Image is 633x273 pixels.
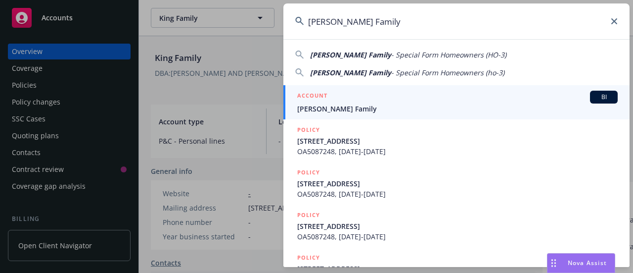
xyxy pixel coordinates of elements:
div: Drag to move [547,254,560,273]
span: BI [594,93,614,102]
span: - Special Form Homeowners (ho-3) [391,68,504,77]
a: POLICY[STREET_ADDRESS]OA5087248, [DATE]-[DATE] [283,205,630,247]
span: Nova Assist [568,259,607,267]
h5: POLICY [297,210,320,220]
span: [STREET_ADDRESS] [297,136,618,146]
span: OA5087248, [DATE]-[DATE] [297,189,618,199]
h5: POLICY [297,167,320,177]
span: OA5087248, [DATE]-[DATE] [297,231,618,242]
h5: POLICY [297,253,320,263]
span: [STREET_ADDRESS] [297,221,618,231]
h5: POLICY [297,125,320,135]
span: [STREET_ADDRESS] [297,178,618,189]
span: [PERSON_NAME] Family [310,68,391,77]
span: [PERSON_NAME] Family [297,104,618,114]
a: POLICY[STREET_ADDRESS]OA5087248, [DATE]-[DATE] [283,162,630,205]
span: OA5087248, [DATE]-[DATE] [297,146,618,157]
span: [PERSON_NAME] Family [310,50,391,59]
a: ACCOUNTBI[PERSON_NAME] Family [283,85,630,119]
button: Nova Assist [547,253,615,273]
span: - Special Form Homeowners (HO-3) [391,50,506,59]
h5: ACCOUNT [297,91,327,103]
input: Search... [283,3,630,39]
a: POLICY[STREET_ADDRESS]OA5087248, [DATE]-[DATE] [283,119,630,162]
